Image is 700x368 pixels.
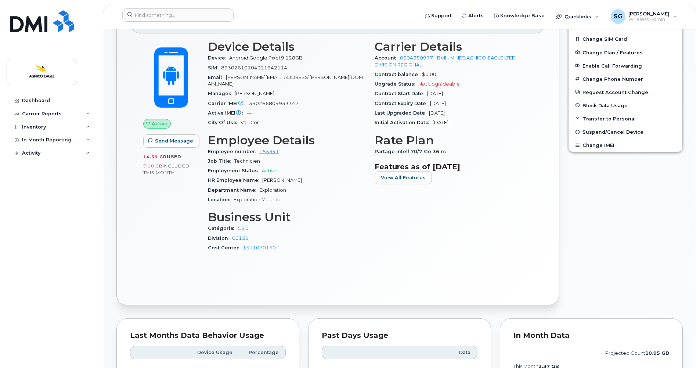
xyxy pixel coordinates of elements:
[208,177,262,183] span: HR Employee Name
[429,110,445,116] span: [DATE]
[375,171,432,184] button: View All Features
[322,332,477,339] div: Past Days Usage
[262,177,302,183] span: [PERSON_NAME]
[582,129,643,135] span: Suspend/Cancel Device
[582,50,643,55] span: Change Plan / Features
[208,91,235,96] span: Manager
[130,332,286,339] div: Last Months Data Behavior Usage
[208,187,259,193] span: Department Name
[208,197,234,202] span: Location
[628,11,670,17] span: [PERSON_NAME]
[431,12,452,19] span: Support
[208,120,241,125] span: City Of Use
[249,101,299,106] span: 350266809933347
[375,81,418,87] span: Upgrade Status
[500,12,545,19] span: Knowledge Base
[375,120,433,125] span: Initial Activation Date
[418,81,460,87] span: Not Upgradeable
[569,99,682,112] button: Block Data Usage
[375,40,533,53] h3: Carrier Details
[381,174,426,181] span: View All Features
[564,14,591,19] span: Quicklinks
[645,350,669,356] tspan: 10.95 GB
[468,12,484,19] span: Alerts
[208,55,229,61] span: Device
[375,162,533,171] h3: Features as of [DATE]
[375,91,427,96] span: Contract Start Date
[628,17,670,22] span: Wireless Admin
[262,168,277,173] span: Active
[569,112,682,125] button: Transfer to Personal
[208,134,366,147] h3: Employee Details
[208,235,232,241] span: Division
[569,86,682,99] button: Request Account Change
[569,138,682,152] button: Change IMEI
[208,168,262,173] span: Employment Status
[582,63,642,68] span: Enable Call Forwarding
[605,350,669,356] text: projected count
[569,125,682,138] button: Suspend/Cancel Device
[208,149,259,154] span: Employee number
[243,245,276,250] a: 1511070150
[143,163,163,169] span: 7.00 GB
[234,158,260,164] span: Technicien
[375,101,430,106] span: Contract Expiry Date
[375,134,533,147] h3: Rate Plan
[375,55,400,61] span: Account
[427,91,443,96] span: [DATE]
[143,154,167,159] span: 14.59 GB
[409,346,477,359] th: Data
[143,163,190,175] span: included this month
[375,55,515,67] a: 0504350977 - Bell - MINES AGNICO-EAGLE LTEE DIVISION REGIONAL
[614,12,623,21] span: SG
[569,59,682,72] button: Enable Call Forwarding
[167,154,181,159] span: used
[208,245,243,250] span: Cost Center
[208,158,234,164] span: Job Title
[208,75,226,80] span: Email
[247,110,252,116] span: —
[229,55,303,61] span: Android Google Pixel 9 128GB
[208,40,366,53] h3: Device Details
[551,9,604,24] div: Quicklinks
[208,65,221,71] span: SIM
[489,8,550,23] a: Knowledge Base
[208,210,366,224] h3: Business Unit
[420,8,457,23] a: Support
[221,65,287,71] span: 89302610104321642114
[241,120,259,125] span: Val D'or
[208,226,238,231] span: Catégorie
[152,120,167,127] span: Active
[569,72,682,86] button: Change Phone Number
[239,346,286,359] th: Percentage
[234,197,280,202] span: Exploration Malartic
[569,32,682,46] button: Change SIM Card
[238,226,249,231] a: CSD
[569,46,682,59] button: Change Plan / Features
[513,332,669,339] div: In Month Data
[606,9,682,24] div: Sandy Gillis
[259,187,286,193] span: Exploration
[122,8,234,22] input: Find something...
[259,149,279,154] a: 155341
[232,235,249,241] a: 00151
[155,137,193,144] span: Send Message
[208,75,363,87] span: [PERSON_NAME][EMAIL_ADDRESS][PERSON_NAME][DOMAIN_NAME]
[375,72,422,77] span: Contract balance
[208,110,247,116] span: Active IMEI
[457,8,489,23] a: Alerts
[208,101,249,106] span: Carrier IMEI
[375,110,429,116] span: Last Upgraded Date
[187,346,239,359] th: Device Usage
[422,72,436,77] span: $0.00
[430,101,446,106] span: [DATE]
[235,91,274,96] span: [PERSON_NAME]
[375,149,450,154] span: Partage intell 70/7 Go 36 m
[143,134,199,148] button: Send Message
[433,120,448,125] span: [DATE]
